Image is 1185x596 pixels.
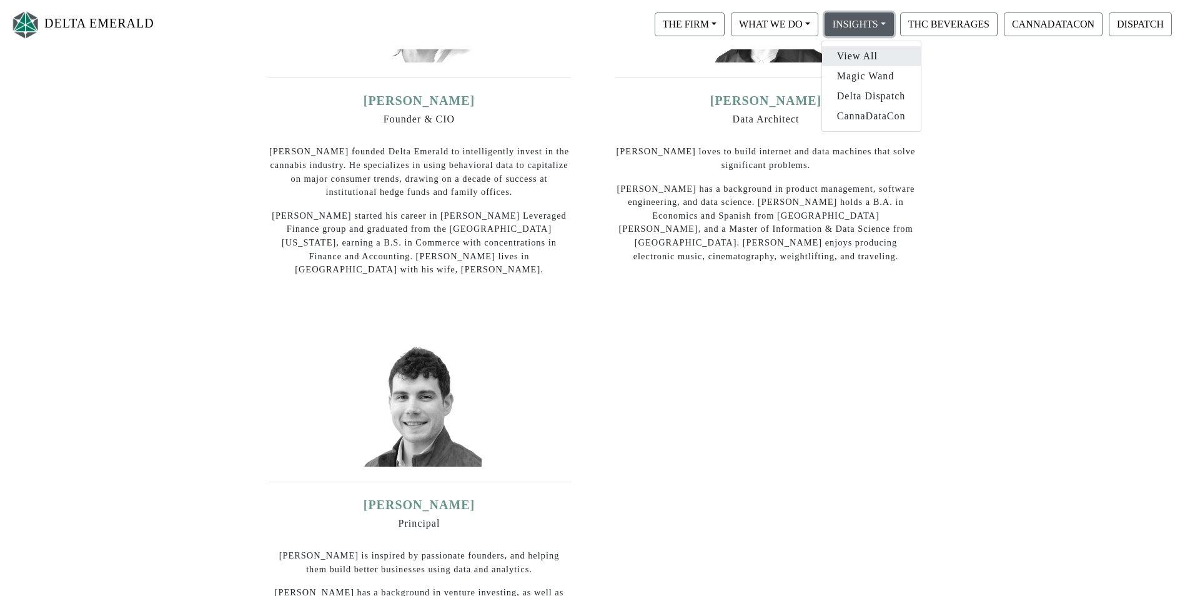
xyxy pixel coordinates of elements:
button: THC BEVERAGES [900,12,998,36]
h6: Data Architect [615,113,918,125]
p: [PERSON_NAME] founded Delta Emerald to intelligently invest in the cannabis industry. He speciali... [268,145,571,199]
a: [PERSON_NAME] [710,94,822,107]
button: WHAT WE DO [731,12,818,36]
img: Logo [10,8,41,41]
p: [PERSON_NAME] started his career in [PERSON_NAME] Leveraged Finance group and graduated from the ... [268,209,571,277]
a: THC BEVERAGES [897,18,1001,29]
a: Magic Wand [822,66,921,86]
a: DELTA EMERALD [10,5,154,44]
h6: Founder & CIO [268,113,571,125]
a: CANNADATACON [1001,18,1106,29]
a: View All [822,46,921,66]
button: CANNADATACON [1004,12,1103,36]
p: [PERSON_NAME] is inspired by passionate founders, and helping them build better businesses using ... [268,549,571,576]
p: [PERSON_NAME] has a background in product management, software engineering, and data science. [PE... [615,182,918,264]
a: CannaDataCon [822,106,921,126]
div: THE FIRM [821,41,921,132]
button: DISPATCH [1109,12,1172,36]
a: [PERSON_NAME] [364,94,475,107]
a: [PERSON_NAME] [364,498,475,512]
img: mike [357,342,482,467]
h6: Principal [268,517,571,529]
button: THE FIRM [655,12,725,36]
button: INSIGHTS [825,12,894,36]
a: Delta Dispatch [822,86,921,106]
a: DISPATCH [1106,18,1175,29]
p: [PERSON_NAME] loves to build internet and data machines that solve significant problems. [615,145,918,172]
